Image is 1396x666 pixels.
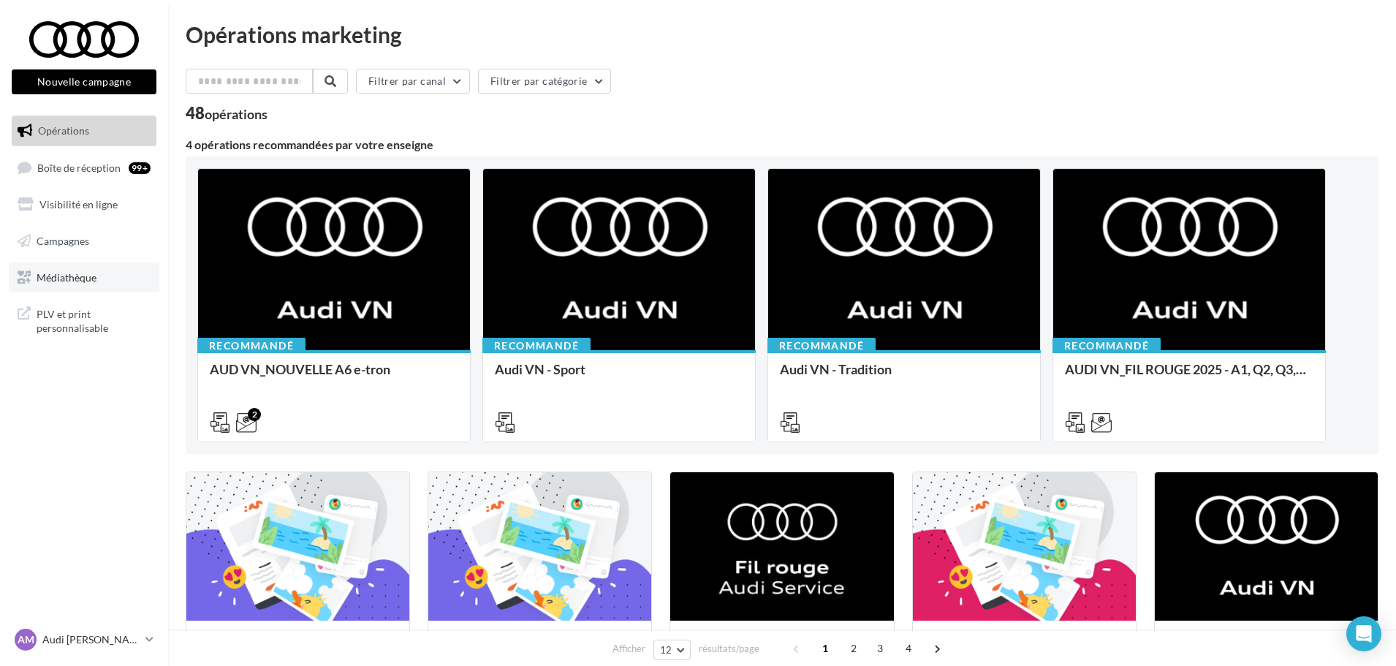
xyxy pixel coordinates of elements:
[210,362,458,391] div: AUD VN_NOUVELLE A6 e-tron
[9,189,159,220] a: Visibilité en ligne
[1052,338,1161,354] div: Recommandé
[18,632,34,647] span: AM
[813,637,837,660] span: 1
[356,69,470,94] button: Filtrer par canal
[9,262,159,293] a: Médiathèque
[186,105,268,121] div: 48
[39,198,118,211] span: Visibilité en ligne
[37,161,121,173] span: Boîte de réception
[37,270,96,283] span: Médiathèque
[842,637,865,660] span: 2
[9,116,159,146] a: Opérations
[868,637,892,660] span: 3
[205,107,268,121] div: opérations
[612,642,645,656] span: Afficher
[197,338,306,354] div: Recommandé
[660,644,672,656] span: 12
[1346,616,1381,651] div: Open Intercom Messenger
[495,362,743,391] div: Audi VN - Sport
[767,338,876,354] div: Recommandé
[37,235,89,247] span: Campagnes
[482,338,591,354] div: Recommandé
[186,23,1378,45] div: Opérations marketing
[699,642,759,656] span: résultats/page
[12,626,156,654] a: AM Audi [PERSON_NAME]
[653,640,691,660] button: 12
[37,304,151,336] span: PLV et print personnalisable
[42,632,140,647] p: Audi [PERSON_NAME]
[129,162,151,174] div: 99+
[897,637,920,660] span: 4
[9,298,159,341] a: PLV et print personnalisable
[1065,362,1313,391] div: AUDI VN_FIL ROUGE 2025 - A1, Q2, Q3, Q5 et Q4 e-tron
[478,69,611,94] button: Filtrer par catégorie
[12,69,156,94] button: Nouvelle campagne
[186,139,1378,151] div: 4 opérations recommandées par votre enseigne
[9,226,159,257] a: Campagnes
[248,408,261,421] div: 2
[780,362,1028,391] div: Audi VN - Tradition
[38,124,89,137] span: Opérations
[9,152,159,183] a: Boîte de réception99+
